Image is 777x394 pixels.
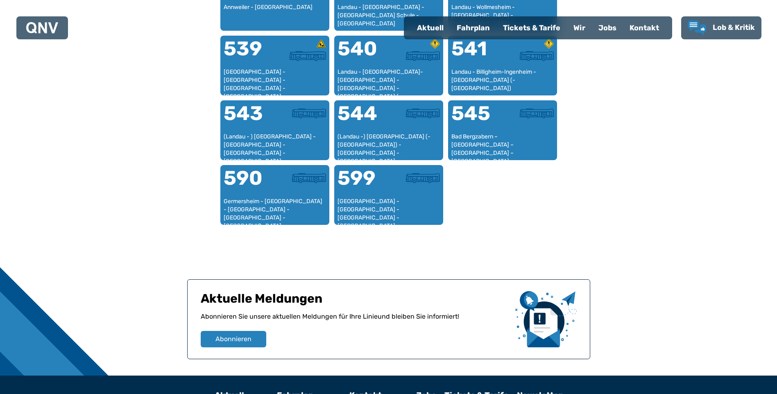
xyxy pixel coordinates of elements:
img: newsletter [515,291,577,347]
img: Überlandbus [520,109,554,118]
div: 544 [338,104,389,133]
span: Abonnieren [215,334,251,344]
img: Überlandbus [520,51,554,61]
img: Überlandbus [406,173,440,183]
div: Landau - Wollmesheim - [GEOGRAPHIC_DATA] - [GEOGRAPHIC_DATA] - [GEOGRAPHIC_DATA] - [GEOGRAPHIC_DATA] [451,3,554,27]
div: Bad Bergzabern – [GEOGRAPHIC_DATA] – [GEOGRAPHIC_DATA] – [GEOGRAPHIC_DATA] [451,133,554,157]
div: Landau - [GEOGRAPHIC_DATA] - [GEOGRAPHIC_DATA] Schule - [GEOGRAPHIC_DATA] [338,3,440,27]
div: Germersheim - [GEOGRAPHIC_DATA] - [GEOGRAPHIC_DATA] - [GEOGRAPHIC_DATA] - [GEOGRAPHIC_DATA] - [GE... [224,197,326,222]
button: Abonnieren [201,331,266,347]
div: 590 [224,168,275,198]
a: Wir [567,17,592,38]
div: [GEOGRAPHIC_DATA] - [GEOGRAPHIC_DATA] - [GEOGRAPHIC_DATA] - [GEOGRAPHIC_DATA] - [GEOGRAPHIC_DATA] [338,197,440,222]
img: Überlandbus [406,109,440,118]
div: Landau - [GEOGRAPHIC_DATA]-[GEOGRAPHIC_DATA] - [GEOGRAPHIC_DATA] - [GEOGRAPHIC_DATA] (- [GEOGRAPH... [338,68,440,92]
a: Fahrplan [450,17,496,38]
div: (Landau -) [GEOGRAPHIC_DATA] (- [GEOGRAPHIC_DATA]) - [GEOGRAPHIC_DATA] - [GEOGRAPHIC_DATA] [338,133,440,157]
img: QNV Logo [26,22,58,34]
div: Annweiler - [GEOGRAPHIC_DATA] [224,3,326,27]
a: Aktuell [410,17,450,38]
img: Überlandbus [292,173,326,183]
div: 541 [451,39,503,68]
img: Stadtbus [290,51,326,61]
div: 539 [224,39,275,68]
span: Lob & Kritik [713,23,755,32]
h1: Aktuelle Meldungen [201,291,509,312]
div: (Landau - ) [GEOGRAPHIC_DATA] - [GEOGRAPHIC_DATA] - [GEOGRAPHIC_DATA] - [GEOGRAPHIC_DATA] [224,133,326,157]
a: Lob & Kritik [688,20,755,35]
div: 599 [338,168,389,198]
a: Tickets & Tarife [496,17,567,38]
a: Kontakt [623,17,666,38]
div: 543 [224,104,275,133]
img: Überlandbus [292,109,326,118]
div: [GEOGRAPHIC_DATA] - [GEOGRAPHIC_DATA] - [GEOGRAPHIC_DATA] - [GEOGRAPHIC_DATA] - [GEOGRAPHIC_DATA]... [224,68,326,92]
a: Jobs [592,17,623,38]
div: 540 [338,39,389,68]
img: Überlandbus [406,51,440,61]
p: Abonnieren Sie unsere aktuellen Meldungen für Ihre Linie und bleiben Sie informiert! [201,312,509,331]
div: Landau - Billigheim-Ingenheim - [GEOGRAPHIC_DATA] (- [GEOGRAPHIC_DATA]) [451,68,554,92]
div: 545 [451,104,503,133]
a: QNV Logo [26,20,58,36]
